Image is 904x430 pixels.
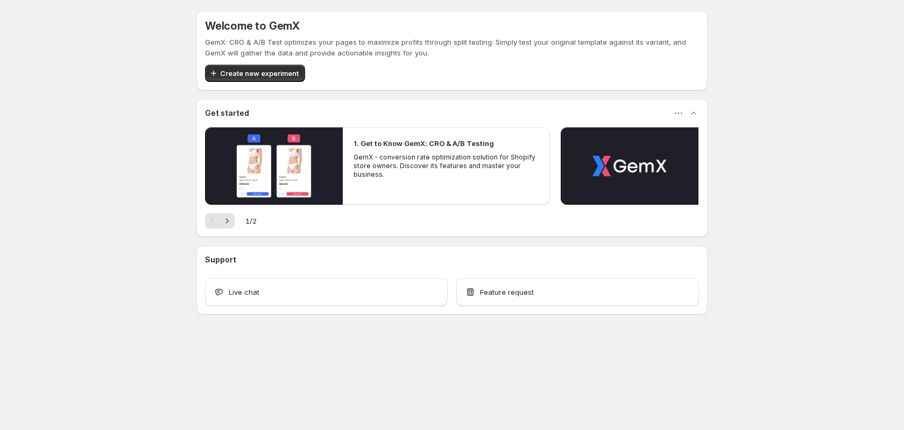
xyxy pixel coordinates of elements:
h5: Welcome to GemX [205,19,300,32]
p: GemX - conversion rate optimization solution for Shopify store owners. Discover its features and ... [354,153,539,179]
h3: Support [205,254,236,265]
button: Play video [205,127,343,205]
span: Live chat [229,287,259,297]
h3: Get started [205,108,249,119]
button: Next [220,213,235,228]
p: GemX: CRO & A/B Test optimizes your pages to maximize profits through split testing. Simply test ... [205,37,699,58]
span: Feature request [480,287,534,297]
button: Create new experiment [205,65,305,82]
button: Play video [561,127,698,205]
nav: Pagination [205,213,235,228]
span: Create new experiment [220,68,299,79]
h2: 1. Get to Know GemX: CRO & A/B Testing [354,138,494,149]
span: 1 / 2 [245,216,257,226]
